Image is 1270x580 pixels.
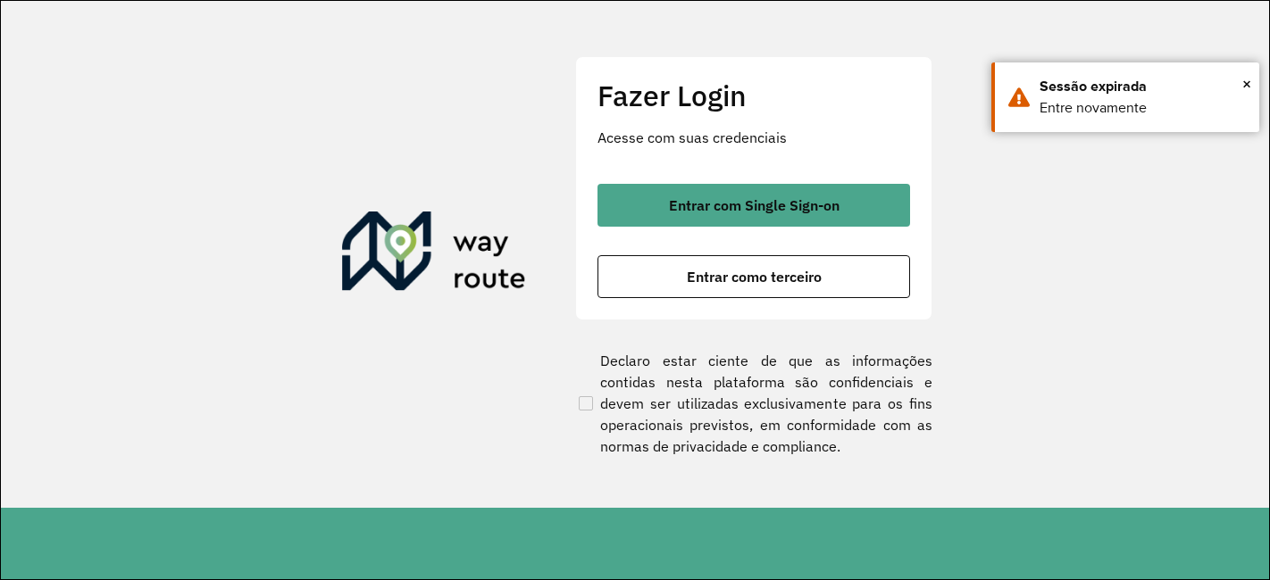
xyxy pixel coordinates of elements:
[1040,97,1246,119] div: Entre novamente
[1242,70,1251,97] span: ×
[687,269,822,284] span: Entrar como terceiro
[1040,76,1246,97] div: Sessão expirada
[342,211,526,297] img: Roteirizador AmbevTech
[575,350,932,457] label: Declaro estar ciente de que as informações contidas nesta plataforma são confidenciais e devem se...
[597,79,910,112] h2: Fazer Login
[597,255,910,298] button: button
[1242,70,1251,97] button: Close
[669,198,840,212] span: Entrar com Single Sign-on
[597,127,910,148] p: Acesse com suas credenciais
[597,184,910,227] button: button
